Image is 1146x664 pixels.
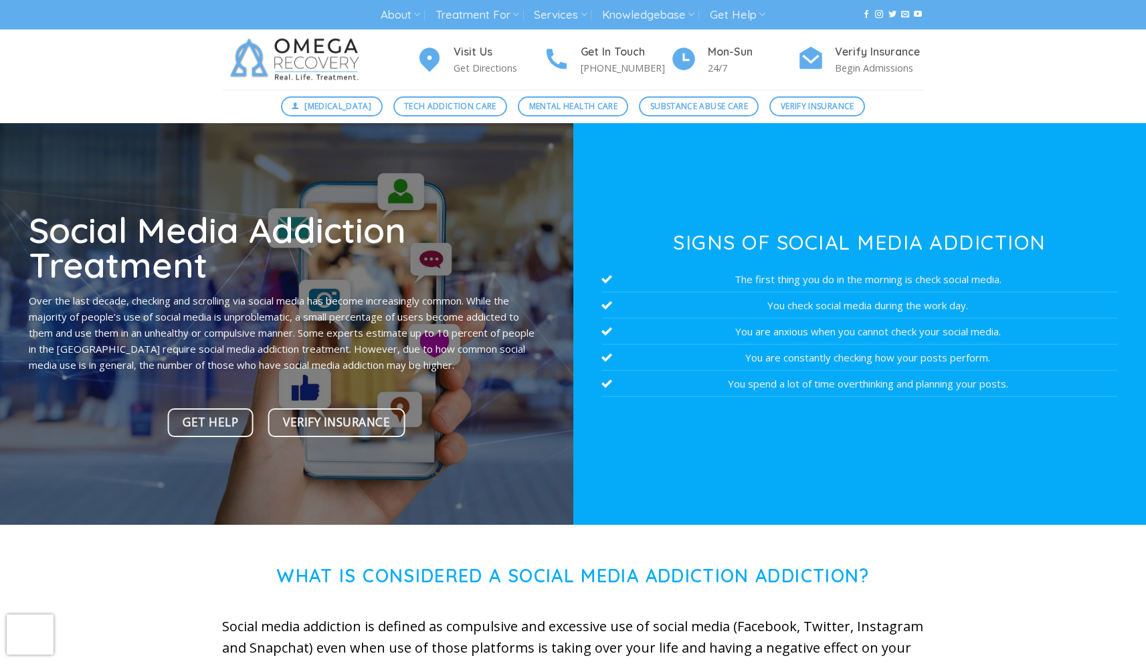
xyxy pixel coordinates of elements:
[601,232,1117,252] h3: Signs of Social Media Addiction
[888,10,896,19] a: Follow on Twitter
[222,565,925,587] h1: What is Considered a Social Media Addiction Addiction?
[875,10,883,19] a: Follow on Instagram
[914,10,922,19] a: Follow on YouTube
[393,96,508,116] a: Tech Addiction Care
[781,100,854,112] span: Verify Insurance
[283,413,390,432] span: Verify Insurance
[381,3,420,27] a: About
[534,3,587,27] a: Services
[222,29,373,90] img: Omega Recovery
[708,44,797,61] h4: Mon-Sun
[601,266,1117,293] li: The first thing you do in the morning is check social media.
[769,96,865,116] a: Verify Insurance
[901,10,909,19] a: Send us an email
[601,293,1117,319] li: You check social media during the work day.
[518,96,628,116] a: Mental Health Care
[862,10,870,19] a: Follow on Facebook
[581,44,670,61] h4: Get In Touch
[601,345,1117,371] li: You are constantly checking how your posts perform.
[404,100,496,112] span: Tech Addiction Care
[639,96,759,116] a: Substance Abuse Care
[835,44,925,61] h4: Verify Insurance
[710,3,765,27] a: Get Help
[601,319,1117,345] li: You are anxious when you cannot check your social media.
[183,413,238,432] span: Get Help
[29,293,545,373] p: Over the last decade, checking and scrolling via social media has become increasingly common. Whi...
[436,3,519,27] a: Treatment For
[529,100,617,112] span: Mental Health Care
[543,44,670,76] a: Get In Touch [PHONE_NUMBER]
[835,60,925,76] p: Begin Admissions
[650,100,748,112] span: Substance Abuse Care
[168,408,254,437] a: Get Help
[581,60,670,76] p: [PHONE_NUMBER]
[304,100,371,112] span: [MEDICAL_DATA]
[454,60,543,76] p: Get Directions
[797,44,925,76] a: Verify Insurance Begin Admissions
[416,44,543,76] a: Visit Us Get Directions
[601,371,1117,397] li: You spend a lot of time overthinking and planning your posts.
[281,96,383,116] a: [MEDICAL_DATA]
[602,3,694,27] a: Knowledgebase
[454,44,543,61] h4: Visit Us
[29,212,545,282] h1: Social Media Addiction Treatment
[708,60,797,76] p: 24/7
[268,408,405,437] a: Verify Insurance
